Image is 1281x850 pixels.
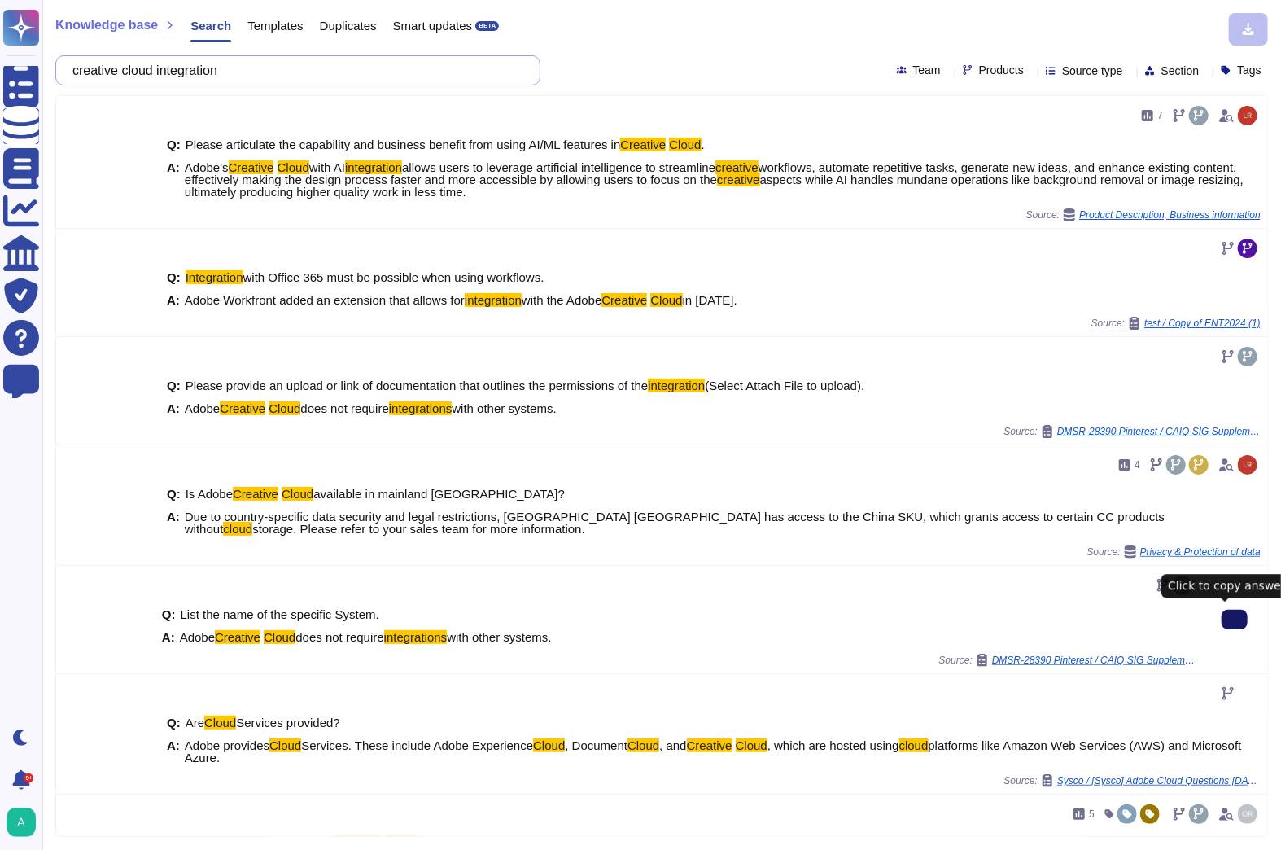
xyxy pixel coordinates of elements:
span: aspects while AI handles mundane operations like background removal or image resizing, ultimately... [185,173,1244,199]
img: user [1238,804,1257,824]
span: available in mainland [GEOGRAPHIC_DATA]? [313,487,565,501]
span: Products [979,64,1024,76]
mark: creative [717,173,760,186]
span: Is Adobe [186,487,233,501]
mark: Cloud [264,630,295,644]
mark: Cloud [650,293,682,307]
mark: Cloud [269,738,301,752]
span: Tags [1237,64,1261,76]
span: Section [1161,65,1200,77]
span: , which are hosted using [767,738,899,752]
span: DMSR-28390 Pinterest / CAIQ SIG Supplement Questionnaire 20250123 2015 [992,655,1196,665]
span: Adobe provides [185,738,269,752]
mark: Creative [687,738,732,752]
mark: integrations [389,401,453,415]
mark: Creative [601,293,647,307]
span: List the name of the specific System. [181,607,379,621]
mark: Creative [620,138,666,151]
span: Source: [939,654,1196,667]
span: Duplicates [320,20,377,32]
mark: Cloud [269,401,300,415]
span: Source: [1091,317,1261,330]
span: Adobe Workfront added an extension that allows for [185,293,465,307]
mark: integration [345,160,402,174]
span: Please provide an upload or link of documentation that outlines the permissions of the [186,379,649,392]
mark: Creative [215,630,260,644]
span: with AI [309,160,345,174]
mark: Cloud [736,738,767,752]
mark: Integration [186,270,243,284]
mark: cloud [899,738,929,752]
div: 9+ [24,773,33,783]
mark: creative [715,160,759,174]
span: with other systems. [452,401,556,415]
span: test / Copy of ENT2024 (1) [1144,318,1261,328]
span: Please articulate the capability and business benefit from using AI/ML features in [186,138,621,151]
span: does not require [295,630,383,644]
span: with the Adobe [522,293,601,307]
span: Due to country-specific data security and legal restrictions, [GEOGRAPHIC_DATA] [GEOGRAPHIC_DATA]... [185,510,1165,536]
mark: Cloud [204,716,236,730]
span: Adobe [180,630,215,644]
b: Q: [167,716,181,729]
span: Source: [1087,545,1261,559]
span: 7 [1157,111,1163,120]
mark: Cloud [278,160,309,174]
mark: integration [648,379,705,392]
span: 5 [1089,809,1095,819]
span: Knowledge base [55,19,158,32]
b: Q: [167,379,181,392]
mark: Creative [229,160,274,174]
b: A: [162,631,175,643]
span: Search [190,20,231,32]
span: Templates [247,20,303,32]
b: A: [167,161,180,198]
b: A: [167,294,180,306]
button: user [3,804,47,840]
span: platforms like Amazon Web Services (AWS) and Microsoft Azure. [185,738,1242,765]
mark: Cloud [533,738,565,752]
span: Are [186,716,204,730]
mark: integration [465,293,522,307]
span: Source: [1026,208,1261,221]
span: Privacy & Protection of data [1140,547,1261,557]
mark: cloud [223,522,252,536]
span: storage. Please refer to your sales team for more information. [252,522,585,536]
mark: Cloud [627,738,659,752]
b: Q: [167,138,181,151]
b: A: [167,739,180,764]
span: with Office 365 must be possible when using workflows. [243,270,544,284]
span: Smart updates [393,20,473,32]
span: allows users to leverage artificial intelligence to streamline [402,160,715,174]
mark: Creative [220,401,265,415]
span: Adobe's [185,160,229,174]
span: DMSR-28390 Pinterest / CAIQ SIG Supplement Questionnaire 20250123 2015 [1057,427,1261,436]
span: Source type [1062,65,1123,77]
b: A: [167,402,180,414]
span: Source: [1004,425,1261,438]
span: in [DATE]. [683,293,737,307]
span: , and [659,738,686,752]
b: Q: [167,271,181,283]
input: Search a question or template... [64,56,523,85]
img: user [1238,455,1257,475]
span: (Select Attach File to upload). [705,379,864,392]
span: 4 [1135,460,1140,470]
span: Product Description, Business information [1079,210,1261,220]
span: Services. These include Adobe Experience [301,738,533,752]
span: Team [913,64,941,76]
mark: Cloud [669,138,701,151]
span: does not require [300,401,388,415]
span: with other systems. [447,630,551,644]
div: BETA [475,21,499,31]
b: A: [167,510,180,535]
span: Services provided? [236,716,340,730]
mark: Cloud [282,487,313,501]
span: . [702,138,705,151]
span: Sysco / [Sysco] Adobe Cloud Questions [DATE] [1057,776,1261,786]
b: Q: [167,488,181,500]
mark: integrations [384,630,448,644]
span: Source: [1004,774,1261,787]
img: user [1238,106,1257,125]
mark: Creative [233,487,278,501]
